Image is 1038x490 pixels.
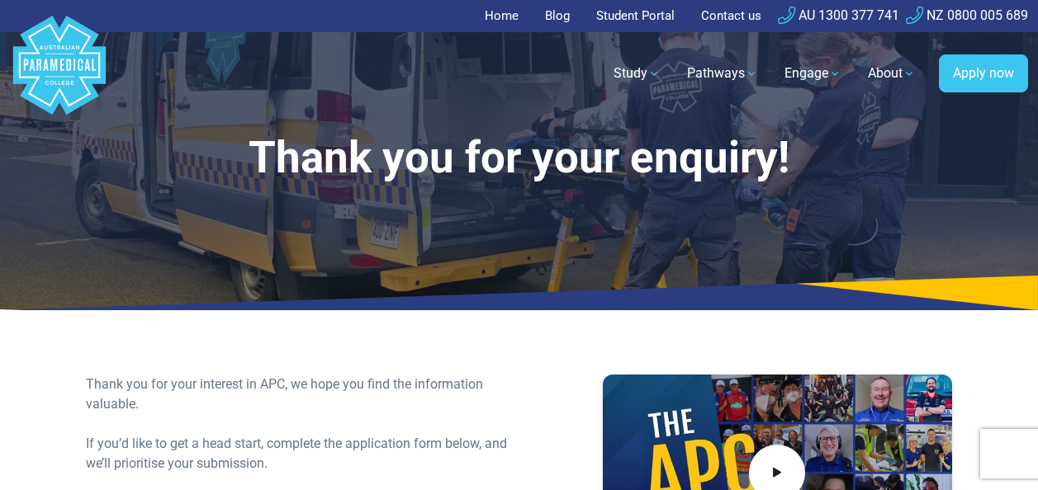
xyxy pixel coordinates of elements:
[858,50,926,97] a: About
[86,375,509,414] div: Thank you for your interest in APC, we hope you find the information valuable.
[677,50,768,97] a: Pathways
[906,7,1028,23] a: NZ 0800 005 689
[775,50,851,97] a: Engage
[10,32,109,115] a: Australian Paramedical College
[939,54,1028,92] a: Apply now
[778,7,899,23] a: AU 1300 377 741
[604,50,671,97] a: Study
[86,434,509,474] div: If you’d like to get a head start, complete the application form below, and we’ll prioritise your...
[86,132,951,184] h1: Thank you for your enquiry!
